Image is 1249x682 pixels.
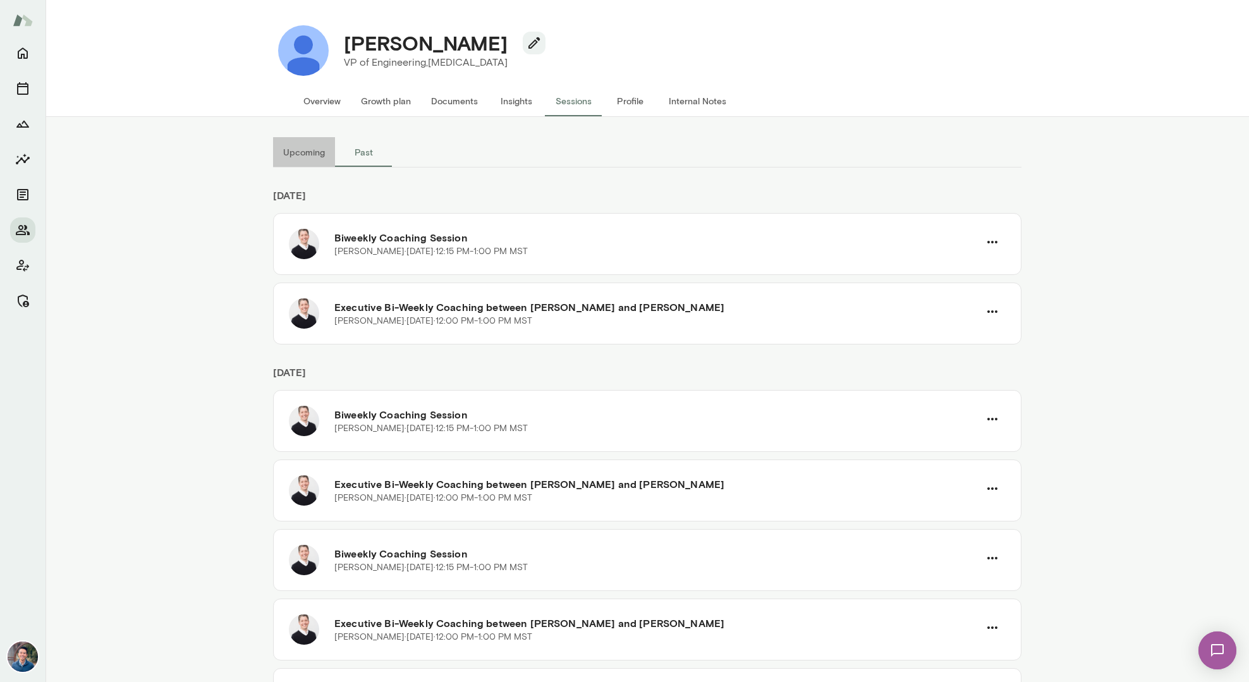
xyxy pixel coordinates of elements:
[293,86,351,116] button: Overview
[334,561,528,574] p: [PERSON_NAME] · [DATE] · 12:15 PM-1:00 PM MST
[334,422,528,435] p: [PERSON_NAME] · [DATE] · 12:15 PM-1:00 PM MST
[10,76,35,101] button: Sessions
[488,86,545,116] button: Insights
[335,137,392,167] button: Past
[545,86,602,116] button: Sessions
[10,182,35,207] button: Documents
[334,477,979,492] h6: Executive Bi-Weekly Coaching between [PERSON_NAME] and [PERSON_NAME]
[334,616,979,631] h6: Executive Bi-Weekly Coaching between [PERSON_NAME] and [PERSON_NAME]
[334,245,528,258] p: [PERSON_NAME] · [DATE] · 12:15 PM-1:00 PM MST
[334,407,979,422] h6: Biweekly Coaching Session
[10,40,35,66] button: Home
[10,288,35,314] button: Manage
[344,31,508,55] h4: [PERSON_NAME]
[334,300,979,315] h6: Executive Bi-Weekly Coaching between [PERSON_NAME] and [PERSON_NAME]
[659,86,736,116] button: Internal Notes
[13,8,33,32] img: Mento
[273,188,1021,213] h6: [DATE]
[273,137,335,167] button: Upcoming
[334,492,532,504] p: [PERSON_NAME] · [DATE] · 12:00 PM-1:00 PM MST
[10,253,35,278] button: Client app
[334,315,532,327] p: [PERSON_NAME] · [DATE] · 12:00 PM-1:00 PM MST
[10,111,35,137] button: Growth Plan
[334,546,979,561] h6: Biweekly Coaching Session
[351,86,421,116] button: Growth plan
[334,230,979,245] h6: Biweekly Coaching Session
[273,365,1021,390] h6: [DATE]
[278,25,329,76] img: Manik Sachdeva
[334,631,532,643] p: [PERSON_NAME] · [DATE] · 12:00 PM-1:00 PM MST
[10,147,35,172] button: Insights
[344,55,535,70] p: VP of Engineering, [MEDICAL_DATA]
[8,642,38,672] img: Alex Yu
[10,217,35,243] button: Members
[602,86,659,116] button: Profile
[421,86,488,116] button: Documents
[273,137,1021,167] div: basic tabs example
